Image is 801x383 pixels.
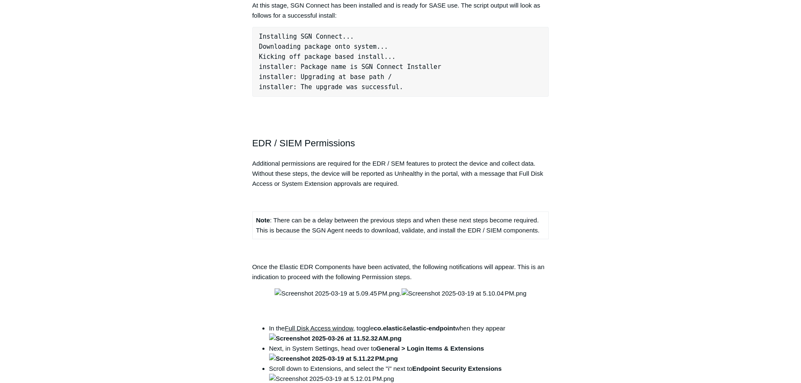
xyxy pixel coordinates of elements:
img: Screenshot 2025-03-19 at 5.11.22 PM.png [269,354,398,364]
p: Once the Elastic EDR Components have been activated, the following notifications will appear. Thi... [252,262,549,282]
p: Additional permissions are required for the EDR / SEM features to protect the device and collect ... [252,158,549,189]
pre: Installing SGN Connect... Downloading package onto system... Kicking off package based install...... [252,27,549,97]
img: Screenshot 2025-03-26 at 11.52.32 AM.png [269,333,402,343]
strong: elastic-endpoint [407,325,455,332]
img: Screenshot 2025-03-19 at 5.10.04 PM.png [402,288,526,298]
span: Full Disk Access window [285,325,353,332]
li: Next, in System Settings, head over to [269,343,549,364]
strong: Note [256,217,270,224]
strong: co.elastic [374,325,402,332]
td: : There can be a delay between the previous steps and when these next steps become required. This... [252,211,549,239]
h2: EDR / SIEM Permissions [252,136,549,151]
img: Screenshot 2025-03-19 at 5.09.45 PM.png [275,288,399,298]
li: In the , toggle & when they appear [269,323,549,343]
p: At this stage, SGN Connect has been installed and is ready for SASE use. The script output will l... [252,0,549,21]
strong: Endpoint Security Extensions [412,365,502,372]
strong: General > Login Items & Extensions [269,345,484,362]
p: . [252,288,549,298]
